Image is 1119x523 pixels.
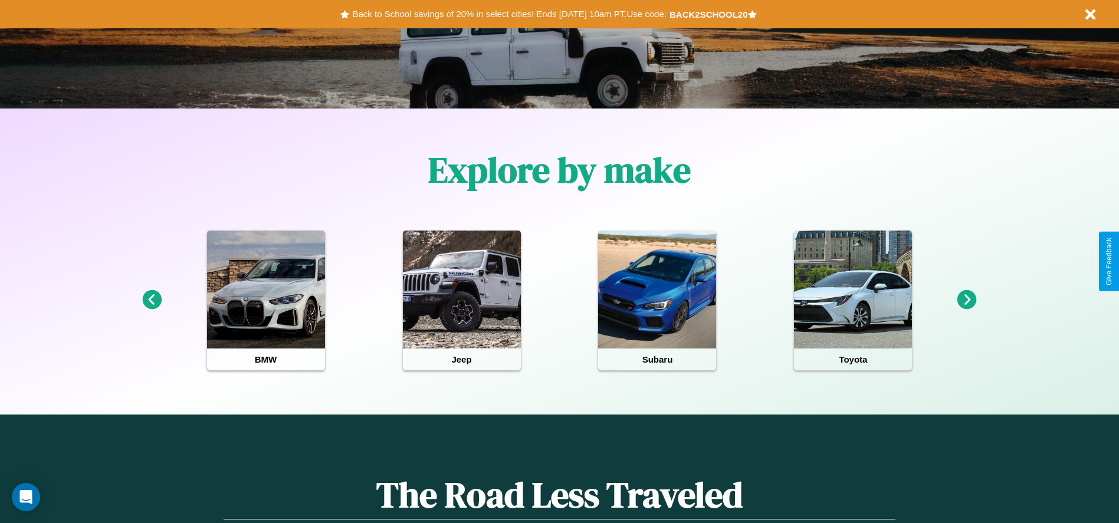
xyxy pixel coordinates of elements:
[12,483,40,511] div: Open Intercom Messenger
[794,348,912,370] h4: Toyota
[224,471,895,519] h1: The Road Less Traveled
[1105,238,1113,285] div: Give Feedback
[670,9,748,19] b: BACK2SCHOOL20
[598,348,716,370] h4: Subaru
[349,6,669,22] button: Back to School savings of 20% in select cities! Ends [DATE] 10am PT.Use code:
[403,348,521,370] h4: Jeep
[207,348,325,370] h4: BMW
[428,146,691,194] h1: Explore by make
